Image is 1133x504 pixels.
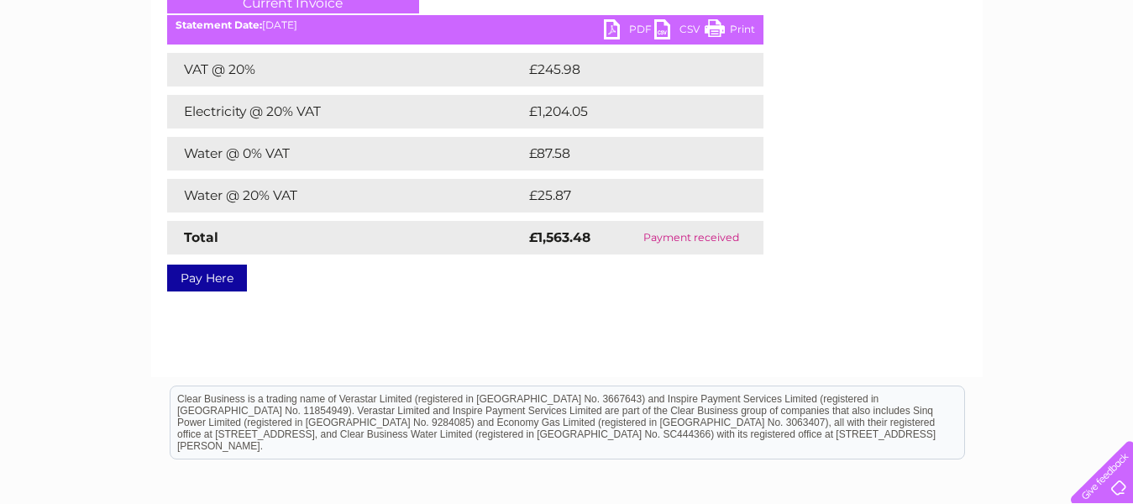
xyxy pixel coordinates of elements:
a: CSV [654,19,705,44]
td: £1,204.05 [525,95,737,129]
a: Blog [987,71,1011,84]
div: [DATE] [167,19,763,31]
td: VAT @ 20% [167,53,525,87]
img: logo.png [39,44,125,95]
a: Telecoms [926,71,977,84]
td: £87.58 [525,137,729,171]
td: Payment received [620,221,763,255]
a: Log out [1078,71,1117,84]
td: £245.98 [525,53,734,87]
strong: Total [184,229,218,245]
a: Print [705,19,755,44]
a: 0333 014 3131 [816,8,932,29]
td: Electricity @ 20% VAT [167,95,525,129]
a: Energy [879,71,916,84]
b: Statement Date: [176,18,262,31]
td: Water @ 20% VAT [167,179,525,213]
td: £25.87 [525,179,729,213]
a: Water [837,71,869,84]
a: PDF [604,19,654,44]
a: Contact [1021,71,1062,84]
div: Clear Business is a trading name of Verastar Limited (registered in [GEOGRAPHIC_DATA] No. 3667643... [170,9,964,81]
strong: £1,563.48 [529,229,590,245]
td: Water @ 0% VAT [167,137,525,171]
a: Pay Here [167,265,247,291]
